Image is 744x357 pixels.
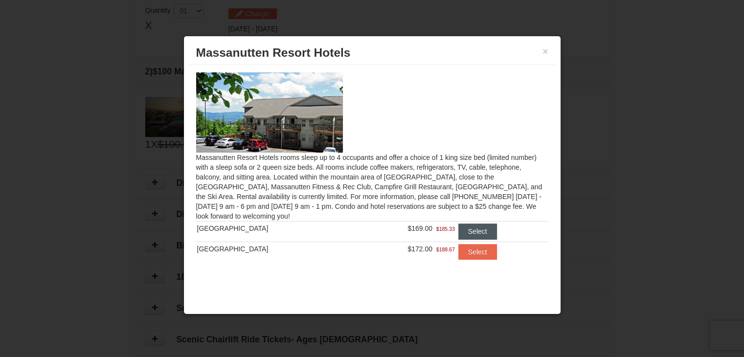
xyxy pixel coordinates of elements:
span: $172.00 [407,245,432,253]
div: [GEOGRAPHIC_DATA] [197,223,351,233]
span: Massanutten Resort Hotels [196,46,351,59]
span: $188.67 [436,245,455,254]
button: Select [458,223,497,239]
button: × [542,46,548,56]
span: $169.00 [407,224,432,232]
div: Massanutten Resort Hotels rooms sleep up to 4 occupants and offer a choice of 1 king size bed (li... [189,65,556,279]
button: Select [458,244,497,260]
div: [GEOGRAPHIC_DATA] [197,244,351,254]
img: 19219026-1-e3b4ac8e.jpg [196,72,343,153]
span: $185.33 [436,224,455,234]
